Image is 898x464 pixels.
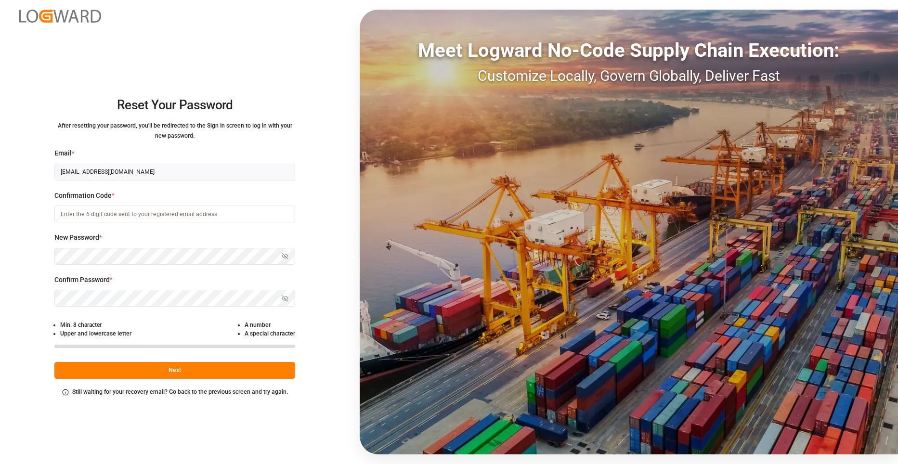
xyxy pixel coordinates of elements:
[54,275,110,285] span: Confirm Password
[60,330,131,337] small: Upper and lowercase letter
[54,232,99,243] span: New Password
[58,122,292,139] small: After resetting your password, you'll be redirected to the Sign In screen to log in with your new...
[60,321,131,329] li: Min. 8 character
[360,65,898,87] div: Customize Locally, Govern Globally, Deliver Fast
[19,10,101,23] img: Logward_new_orange.png
[54,206,295,222] input: Enter the 6 digit code sent to your registered email address
[72,388,288,395] small: Still waiting for your recovery email? Go back to the previous screen and try again.
[54,148,72,158] span: Email
[54,164,295,180] input: Enter your email
[245,330,295,337] small: A special character
[54,362,295,379] button: Next
[54,191,112,201] span: Confirmation Code
[360,36,898,65] div: Meet Logward No-Code Supply Chain Execution:
[245,322,271,328] small: A number
[54,90,295,121] h2: Reset Your Password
